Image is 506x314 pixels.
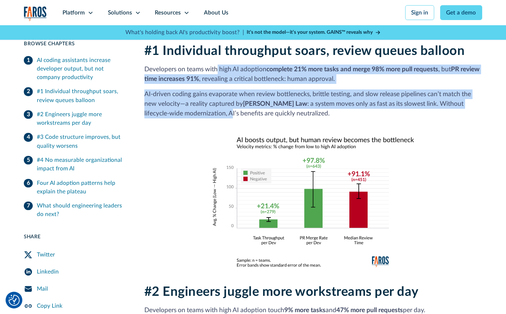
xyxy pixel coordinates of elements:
a: home [24,6,47,21]
div: Twitter [37,251,55,259]
p: Developers on teams with high AI adoption , but , revealing a critical bottleneck: human approval. [144,65,482,84]
a: LinkedIn Share [24,264,127,281]
div: Solutions [108,9,132,17]
strong: [PERSON_NAME] Law [243,101,307,107]
div: #4 No measurable organizational impact from AI [37,156,127,173]
a: Mail Share [24,281,127,298]
strong: 47% more pull requests [336,307,403,313]
div: Resources [155,9,181,17]
div: What should engineering leaders do next? [37,202,127,219]
a: What should engineering leaders do next? [24,199,127,222]
div: Share [24,233,127,241]
p: AI‑driven coding gains evaporate when review bottlenecks, brittle testing, and slow release pipel... [144,89,482,118]
strong: PR review time increases 91% [144,66,480,82]
div: Copy Link [37,302,63,310]
img: Logo of the analytics and reporting company Faros. [24,6,47,21]
div: #1 Individual throughput soars, review queues balloon [37,88,127,105]
div: Linkedin [37,268,59,276]
div: #2 Engineers juggle more workstreams per day [37,110,127,127]
p: What's holding back AI's productivity boost? | [125,28,244,37]
a: Sign in [405,5,435,20]
div: Mail [37,285,48,293]
h2: #2 Engineers juggle more workstreams per day [144,284,482,300]
div: AI coding assistants increase developer output, but not company productivity [37,56,127,82]
a: #3 Code structure improves, but quality worsens [24,130,127,153]
a: Get a demo [440,5,482,20]
a: Twitter Share [24,246,127,263]
button: Cookie Settings [9,295,20,306]
a: It’s not the model—it’s your system. GAINS™ reveals why [247,29,381,36]
a: #2 Engineers juggle more workstreams per day [24,107,127,130]
div: Platform [63,9,85,17]
a: AI coding assistants increase developer output, but not company productivity [24,53,127,85]
a: #1 Individual throughput soars, review queues balloon [24,85,127,108]
h2: #1 Individual throughput soars, review queues balloon [144,43,482,59]
strong: It’s not the model—it’s your system. GAINS™ reveals why [247,30,373,35]
a: Four AI adoption patterns help explain the plateau [24,176,127,199]
img: Revisit consent button [9,295,20,306]
div: #3 Code structure improves, but quality worsens [37,133,127,150]
strong: 9% more tasks [284,307,326,313]
div: Four AI adoption patterns help explain the plateau [37,179,127,196]
div: Browse Chapters [24,40,127,48]
strong: complete 21% more tasks and merge 98% more pull requests [266,66,438,72]
a: #4 No measurable organizational impact from AI [24,153,127,176]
